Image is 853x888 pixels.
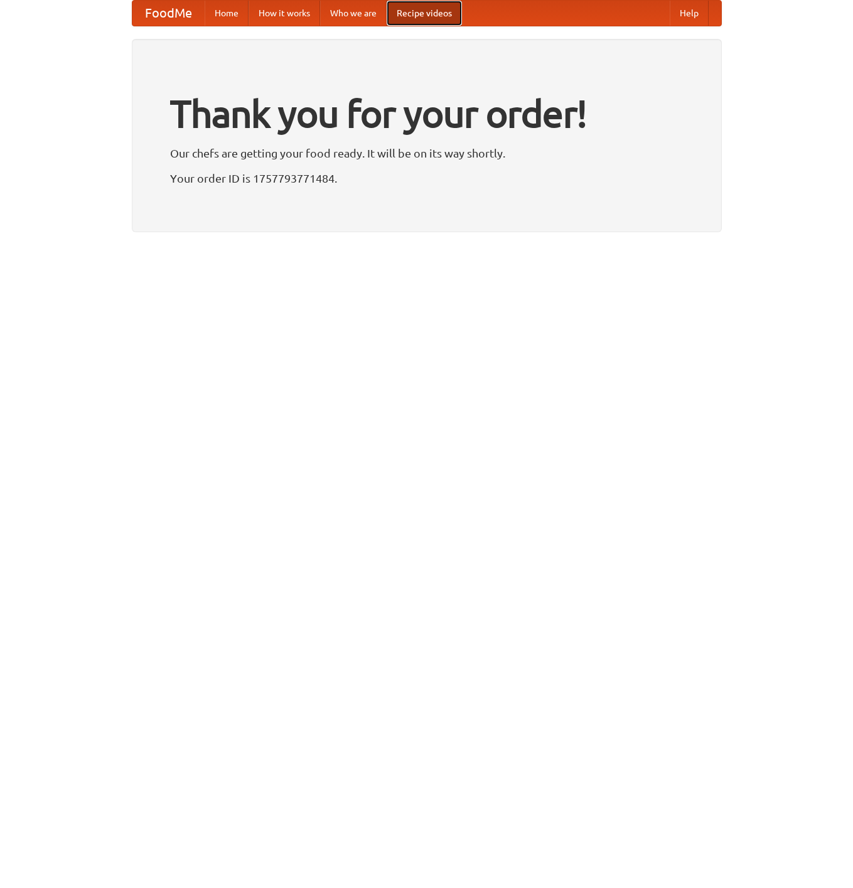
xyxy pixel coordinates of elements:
[170,83,684,144] h1: Thank you for your order!
[205,1,249,26] a: Home
[320,1,387,26] a: Who we are
[249,1,320,26] a: How it works
[170,144,684,163] p: Our chefs are getting your food ready. It will be on its way shortly.
[387,1,462,26] a: Recipe videos
[170,169,684,188] p: Your order ID is 1757793771484.
[670,1,709,26] a: Help
[132,1,205,26] a: FoodMe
